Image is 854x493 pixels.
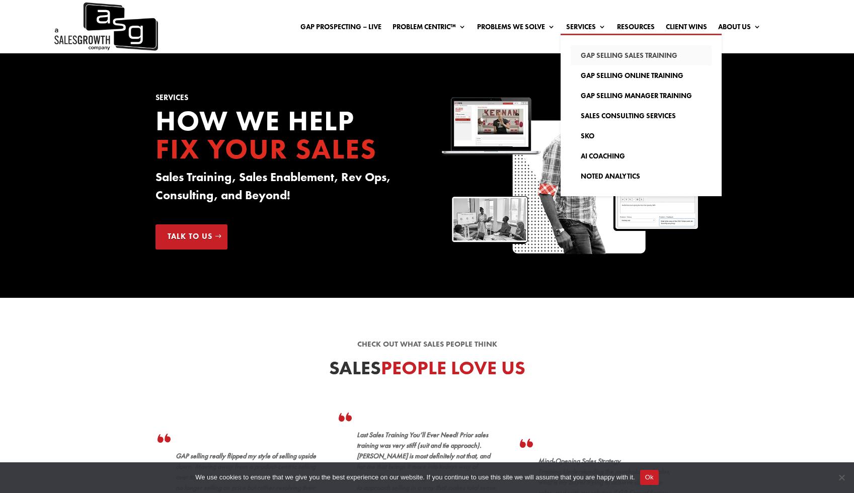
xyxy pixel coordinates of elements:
p: Check out what sales people think [156,339,699,351]
a: Sales Consulting Services [571,106,712,126]
a: SKO [571,126,712,146]
a: About Us [718,23,761,34]
h1: Services [156,94,412,107]
a: Gap Prospecting – LIVE [300,23,381,34]
a: Gap Selling Online Training [571,65,712,86]
span: We use cookies to ensure that we give you the best experience on our website. If you continue to ... [195,472,635,482]
a: Problem Centric™ [393,23,466,34]
a: Gap Selling Manager Training [571,86,712,106]
a: Talk to Us [156,224,227,250]
img: Sales Growth Keenan [442,94,698,257]
a: Client Wins [666,23,707,34]
a: Problems We Solve [477,23,555,34]
h2: How we Help [156,107,412,168]
button: Ok [640,470,659,485]
span: Fix your Sales [156,131,377,167]
span: People Love Us [381,356,525,380]
a: Resources [617,23,655,34]
span: No [836,472,846,482]
a: Noted Analytics [571,166,712,186]
a: Gap Selling Sales Training [571,45,712,65]
h2: Sales [156,359,699,383]
a: AI Coaching [571,146,712,166]
a: Services [566,23,606,34]
h3: Sales Training, Sales Enablement, Rev Ops, Consulting, and Beyond! [156,168,412,209]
